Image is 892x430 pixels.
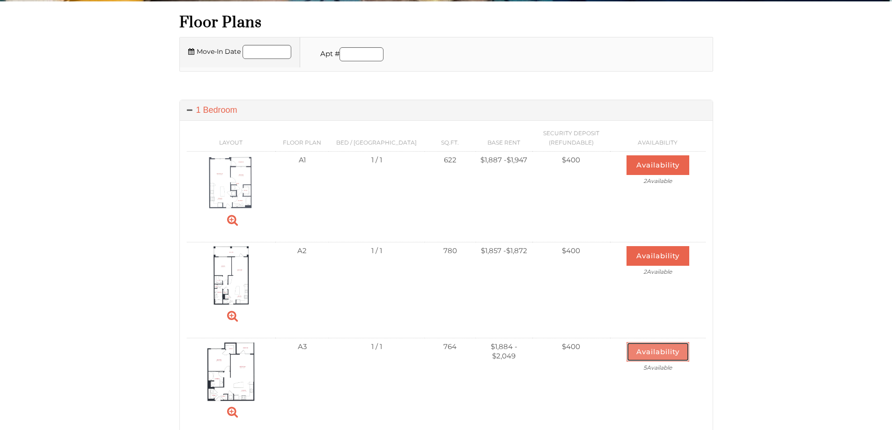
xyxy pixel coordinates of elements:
td: 1 / 1 [329,151,425,195]
img: Suite A Floorplan [206,155,255,210]
td: 764 [425,338,476,384]
th: Floor Plan [275,125,329,152]
td: $1,887 - $1,947 [476,151,532,195]
td: $1,884 - $2,049 [476,338,532,384]
span: Available [647,177,672,184]
button: Availability [627,342,689,362]
img: Suite A Floorplan [206,342,255,401]
th: Base Rent [476,125,532,152]
td: A2 [275,242,329,288]
button: Availability [627,246,689,266]
a: A1 [206,177,255,186]
span: Sq.Ft. [441,139,459,146]
img: Suite A Floorplan [213,246,250,306]
td: A3 [275,338,329,384]
th: Bed / [GEOGRAPHIC_DATA] [329,125,425,152]
label: Move-In Date [188,45,241,58]
a: Zoom [227,405,238,419]
span: Available [647,364,672,371]
a: A2 [213,271,250,280]
td: 622 [425,151,476,195]
td: $400 [532,151,610,195]
td: 780 [425,242,476,288]
span: Available [647,268,672,275]
input: Apartment number [339,47,383,61]
button: Availability [627,155,689,175]
h1: Floor Plans [179,13,713,32]
td: A1 [275,151,329,195]
th: Layout [187,125,276,152]
td: $1,857 - $1,872 [476,242,532,288]
td: $400 [532,242,610,288]
a: 1 Bedroom [180,100,713,120]
td: 1 / 1 [329,242,425,288]
span: 5 [614,364,702,371]
td: 1 / 1 [329,338,425,384]
input: Move in date [243,45,291,59]
li: Apt # [318,47,386,64]
th: Security Deposit (Refundable) [532,125,610,152]
td: $400 [532,338,610,384]
a: A3 [206,366,255,375]
th: Availability [610,125,706,152]
span: 2 [614,268,702,275]
a: Zoom [227,309,238,323]
span: 2 [614,177,702,184]
a: Zoom [227,213,238,227]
